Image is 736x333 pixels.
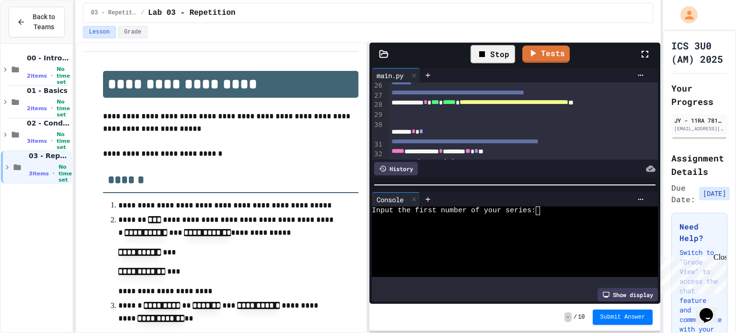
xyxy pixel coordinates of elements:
span: • [51,104,53,112]
div: main.py [372,70,408,80]
button: Lesson [83,26,116,38]
h2: Your Progress [671,81,727,108]
div: Chat with us now!Close [4,4,66,61]
h3: Need Help? [679,221,719,244]
span: 03 - Repetition (while and for) [29,151,70,160]
button: Back to Teams [9,7,65,37]
button: Grade [118,26,148,38]
span: - [564,312,572,322]
span: / [574,313,577,321]
span: 3 items [29,171,49,177]
span: 02 - Conditional Statements (if) [27,119,70,127]
div: 29 [372,110,384,120]
span: Lab 03 - Repetition [148,7,235,19]
div: 28 [372,100,384,110]
h2: Assignment Details [671,151,727,178]
span: 10 [578,313,585,321]
span: Input the first number of your series: [372,207,536,215]
span: • [51,137,53,145]
div: 26 [372,81,384,91]
span: 2 items [27,73,47,79]
span: Due Date: [671,182,695,205]
div: Show display [598,288,658,301]
div: main.py [372,68,420,82]
span: Submit Answer [600,313,645,321]
span: • [51,72,53,80]
span: • [53,170,55,177]
div: History [374,162,418,175]
span: No time set [57,66,70,85]
iframe: chat widget [696,295,726,323]
div: 32 [372,149,384,160]
button: Submit Answer [593,310,653,325]
div: Stop [471,45,515,63]
span: [DATE] [699,187,730,200]
div: 27 [372,91,384,101]
a: Tests [522,46,570,63]
div: JY - 11RA 781665 [PERSON_NAME] SS [674,116,724,125]
span: No time set [57,131,70,150]
span: 2 items [27,105,47,112]
span: No time set [57,99,70,118]
div: 30 [372,120,384,140]
div: [EMAIL_ADDRESS][DOMAIN_NAME] [674,125,724,132]
span: 3 items [27,138,47,144]
iframe: chat widget [656,253,726,294]
span: Back to Teams [31,12,57,32]
div: Console [372,192,420,207]
div: My Account [670,4,700,26]
div: 31 [372,140,384,149]
h1: ICS 3U0 (AM) 2025 [671,39,727,66]
div: Console [372,195,408,205]
span: 03 - Repetition (while and for) [91,9,137,17]
span: 00 - Introduction [27,54,70,62]
span: No time set [58,164,72,183]
span: 01 - Basics [27,86,70,95]
span: / [141,9,144,17]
